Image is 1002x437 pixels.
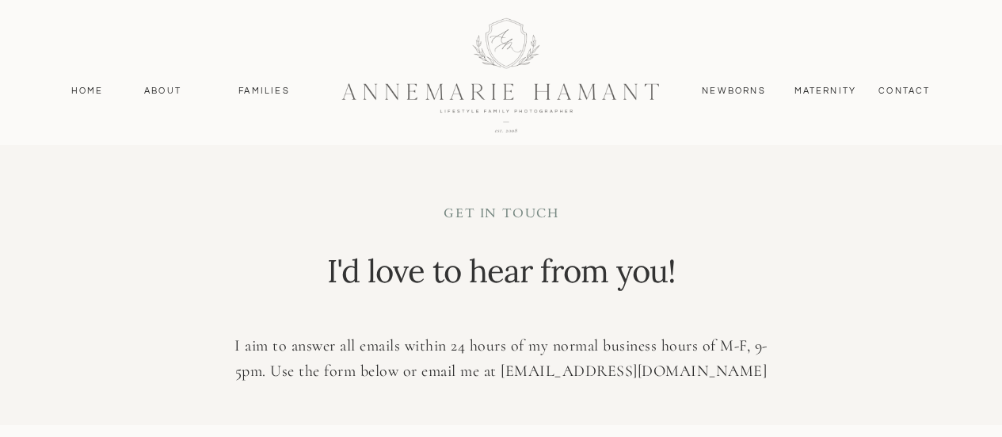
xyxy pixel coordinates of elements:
p: I aim to answer all emails within 24 hours of my normal business hours of M-F, 9-5pm. Use the for... [220,333,783,385]
a: MAternity [794,84,855,98]
p: I'd love to hear from you! [323,249,680,309]
a: Families [229,84,300,98]
p: get in touch [329,205,675,227]
a: About [140,84,186,98]
a: Newborns [696,84,772,98]
a: Home [64,84,111,98]
a: contact [871,84,939,98]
